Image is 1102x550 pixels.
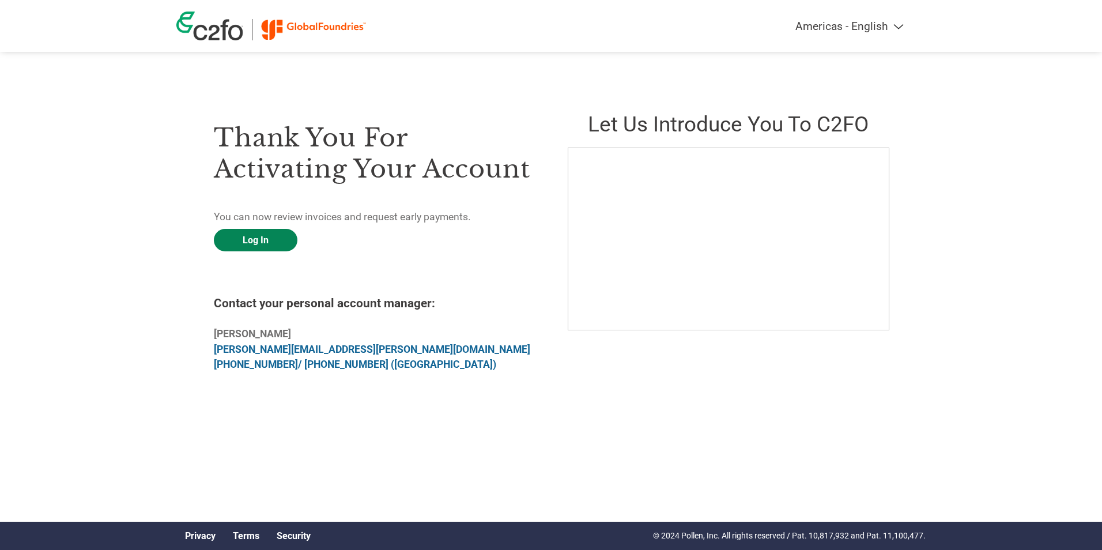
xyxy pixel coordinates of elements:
[214,328,291,340] b: [PERSON_NAME]
[214,122,534,184] h3: Thank you for activating your account
[568,148,889,330] iframe: C2FO Introduction Video
[261,19,367,40] img: GLOBALFOUNDRIES
[214,229,297,251] a: Log In
[185,530,216,541] a: Privacy
[233,530,259,541] a: Terms
[653,530,926,542] p: © 2024 Pollen, Inc. All rights reserved / Pat. 10,817,932 and Pat. 11,100,477.
[568,112,888,137] h2: Let us introduce you to C2FO
[214,344,530,355] a: [PERSON_NAME][EMAIL_ADDRESS][PERSON_NAME][DOMAIN_NAME]
[176,12,243,40] img: c2fo logo
[214,209,534,224] p: You can now review invoices and request early payments.
[277,530,311,541] a: Security
[214,359,496,370] a: [PHONE_NUMBER]/ [PHONE_NUMBER] ([GEOGRAPHIC_DATA])
[214,296,534,310] h4: Contact your personal account manager:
